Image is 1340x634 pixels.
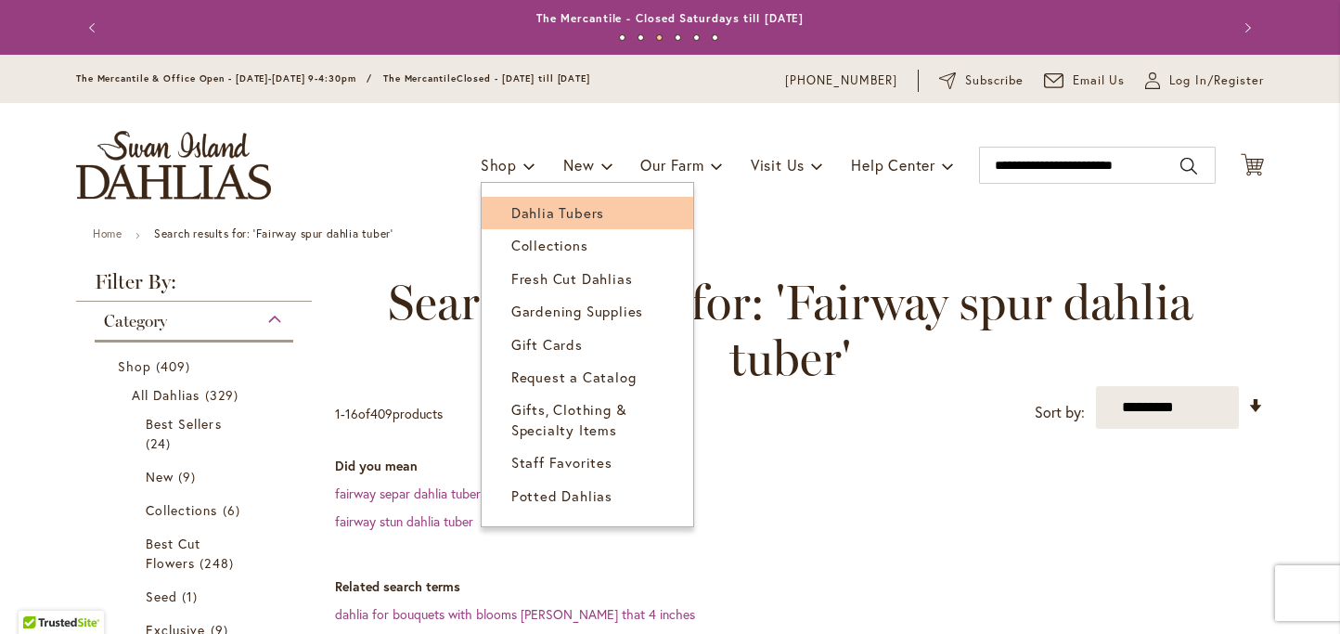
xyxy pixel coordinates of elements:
a: Seed [146,587,247,606]
span: Collections [146,501,218,519]
span: Shop [481,155,517,175]
span: Dahlia Tubers [511,203,604,222]
button: 2 of 6 [638,34,644,41]
span: Email Us [1073,71,1126,90]
span: Our Farm [640,155,703,175]
span: 409 [156,356,195,376]
span: 6 [223,500,245,520]
span: Visit Us [751,155,805,175]
strong: Filter By: [76,272,312,302]
span: 9 [178,467,200,486]
a: Best Cut Flowers [146,534,247,573]
span: 1 [335,405,341,422]
a: Shop [118,356,275,376]
span: Fresh Cut Dahlias [511,269,633,288]
span: Gifts, Clothing & Specialty Items [511,400,627,438]
span: Gardening Supplies [511,302,643,320]
a: Email Us [1044,71,1126,90]
a: Home [93,226,122,240]
button: Previous [76,9,113,46]
a: fairway stun dahlia tuber [335,512,473,530]
a: Best Sellers [146,414,247,453]
span: Collections [511,236,588,254]
span: The Mercantile & Office Open - [DATE]-[DATE] 9-4:30pm / The Mercantile [76,72,457,84]
span: All Dahlias [132,386,200,404]
a: dahlia for bouquets with blooms [PERSON_NAME] that 4 inches [335,605,695,623]
button: Next [1227,9,1264,46]
a: Collections [146,500,247,520]
span: Help Center [851,155,935,175]
span: Best Cut Flowers [146,535,200,572]
span: New [146,468,174,485]
span: Search results for: 'Fairway spur dahlia tuber' [335,275,1245,386]
a: fairway separ dahlia tuber [335,485,481,502]
a: Gift Cards [482,329,693,361]
span: 24 [146,433,175,453]
button: 6 of 6 [712,34,718,41]
a: New [146,467,247,486]
strong: Search results for: 'Fairway spur dahlia tuber' [154,226,393,240]
a: All Dahlias [132,385,261,405]
span: Best Sellers [146,415,222,433]
span: Seed [146,588,177,605]
dt: Related search terms [335,577,1264,596]
button: 4 of 6 [675,34,681,41]
span: Log In/Register [1169,71,1264,90]
span: New [563,155,594,175]
button: 1 of 6 [619,34,625,41]
span: 1 [182,587,202,606]
button: 3 of 6 [656,34,663,41]
span: Staff Favorites [511,453,612,472]
label: Sort by: [1035,395,1085,430]
span: Shop [118,357,151,375]
iframe: Launch Accessibility Center [14,568,66,620]
span: Subscribe [965,71,1024,90]
span: Request a Catalog [511,368,637,386]
a: store logo [76,131,271,200]
span: Category [104,311,167,331]
dt: Did you mean [335,457,1264,475]
a: The Mercantile - Closed Saturdays till [DATE] [536,11,805,25]
span: 329 [205,385,243,405]
span: Closed - [DATE] till [DATE] [457,72,590,84]
a: Subscribe [939,71,1024,90]
p: - of products [335,399,443,429]
span: Potted Dahlias [511,486,612,505]
span: 248 [200,553,238,573]
a: Log In/Register [1145,71,1264,90]
span: 409 [370,405,393,422]
span: 16 [345,405,358,422]
button: 5 of 6 [693,34,700,41]
a: [PHONE_NUMBER] [785,71,897,90]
